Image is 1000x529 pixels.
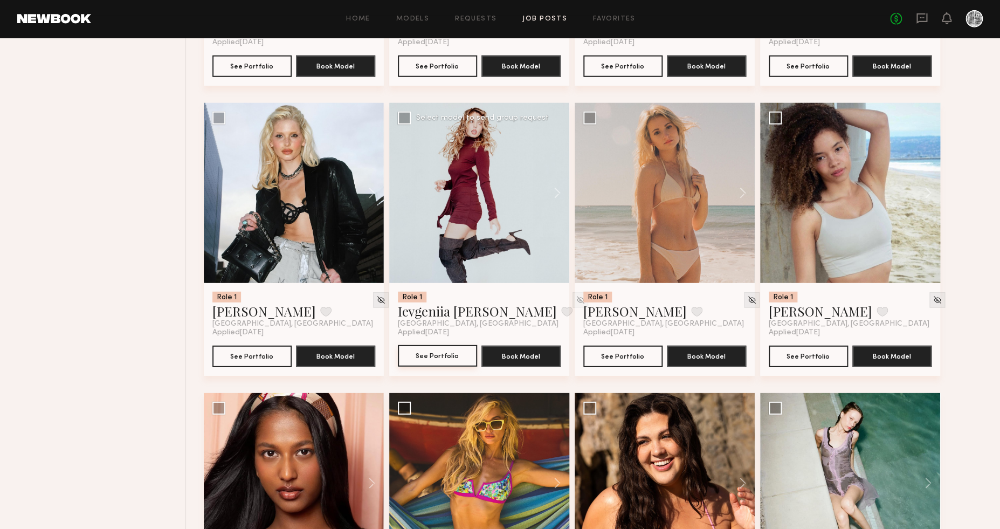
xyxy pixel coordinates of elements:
[769,346,848,367] button: See Portfolio
[852,346,932,367] button: Book Model
[481,346,561,367] button: Book Model
[398,345,477,367] button: See Portfolio
[212,320,373,328] span: [GEOGRAPHIC_DATA], [GEOGRAPHIC_DATA]
[769,292,797,303] div: Role 1
[583,328,746,337] div: Applied [DATE]
[212,56,292,77] button: See Portfolio
[212,346,292,367] button: See Portfolio
[852,351,932,360] a: Book Model
[398,56,477,77] button: See Portfolio
[583,303,687,320] a: [PERSON_NAME]
[583,56,663,77] button: See Portfolio
[583,292,612,303] div: Role 1
[296,351,375,360] a: Book Model
[296,56,375,77] button: Book Model
[416,114,549,122] div: Select model to send group request
[481,61,561,70] a: Book Model
[667,56,746,77] button: Book Model
[398,328,561,337] div: Applied [DATE]
[212,328,375,337] div: Applied [DATE]
[296,61,375,70] a: Book Model
[747,296,756,305] img: Unhide Model
[593,16,636,23] a: Favorites
[398,303,557,320] a: Ievgeniia [PERSON_NAME]
[769,303,872,320] a: [PERSON_NAME]
[852,61,932,70] a: Book Model
[583,320,744,328] span: [GEOGRAPHIC_DATA], [GEOGRAPHIC_DATA]
[769,328,932,337] div: Applied [DATE]
[933,296,942,305] img: Unhide Model
[769,38,932,47] div: Applied [DATE]
[212,38,375,47] div: Applied [DATE]
[667,351,746,360] a: Book Model
[583,346,663,367] button: See Portfolio
[583,38,746,47] div: Applied [DATE]
[212,292,241,303] div: Role 1
[522,16,567,23] a: Job Posts
[346,16,370,23] a: Home
[667,346,746,367] button: Book Model
[769,320,929,328] span: [GEOGRAPHIC_DATA], [GEOGRAPHIC_DATA]
[481,351,561,360] a: Book Model
[398,346,477,367] a: See Portfolio
[398,292,426,303] div: Role 1
[296,346,375,367] button: Book Model
[212,303,316,320] a: [PERSON_NAME]
[376,296,385,305] img: Unhide Model
[852,56,932,77] button: Book Model
[398,320,558,328] span: [GEOGRAPHIC_DATA], [GEOGRAPHIC_DATA]
[667,61,746,70] a: Book Model
[398,38,561,47] div: Applied [DATE]
[396,16,429,23] a: Models
[455,16,496,23] a: Requests
[769,56,848,77] button: See Portfolio
[481,56,561,77] button: Book Model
